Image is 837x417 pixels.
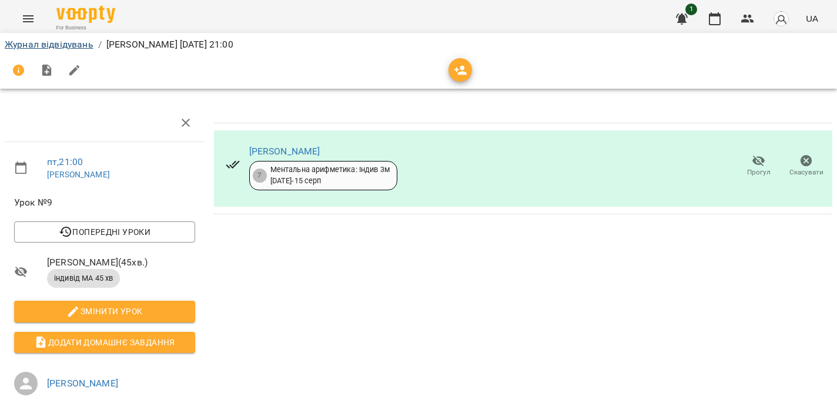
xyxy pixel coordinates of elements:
a: [PERSON_NAME] [47,378,118,389]
span: UA [806,12,818,25]
span: 1 [685,4,697,15]
span: For Business [56,24,115,32]
p: [PERSON_NAME] [DATE] 21:00 [106,38,233,52]
button: Змінити урок [14,301,195,322]
div: 7 [253,169,267,183]
a: Журнал відвідувань [5,39,93,50]
button: Скасувати [782,150,830,183]
span: Скасувати [789,167,823,177]
span: Прогул [747,167,771,177]
a: [PERSON_NAME] [249,146,320,157]
button: UA [801,8,823,29]
span: Урок №9 [14,196,195,210]
button: Прогул [735,150,782,183]
a: [PERSON_NAME] [47,170,110,179]
span: Попередні уроки [24,225,186,239]
span: індивід МА 45 хв [47,273,120,284]
span: [PERSON_NAME] ( 45 хв. ) [47,255,195,270]
a: пт , 21:00 [47,156,83,167]
img: Voopty Logo [56,6,115,23]
div: Ментальна арифметика: Індив 3м [DATE] - 15 серп [270,164,390,186]
button: Попередні уроки [14,221,195,243]
li: / [98,38,102,52]
span: Змінити урок [24,304,186,318]
button: Додати домашнє завдання [14,332,195,353]
nav: breadcrumb [5,38,832,52]
button: Menu [14,5,42,33]
img: avatar_s.png [773,11,789,27]
span: Додати домашнє завдання [24,335,186,349]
